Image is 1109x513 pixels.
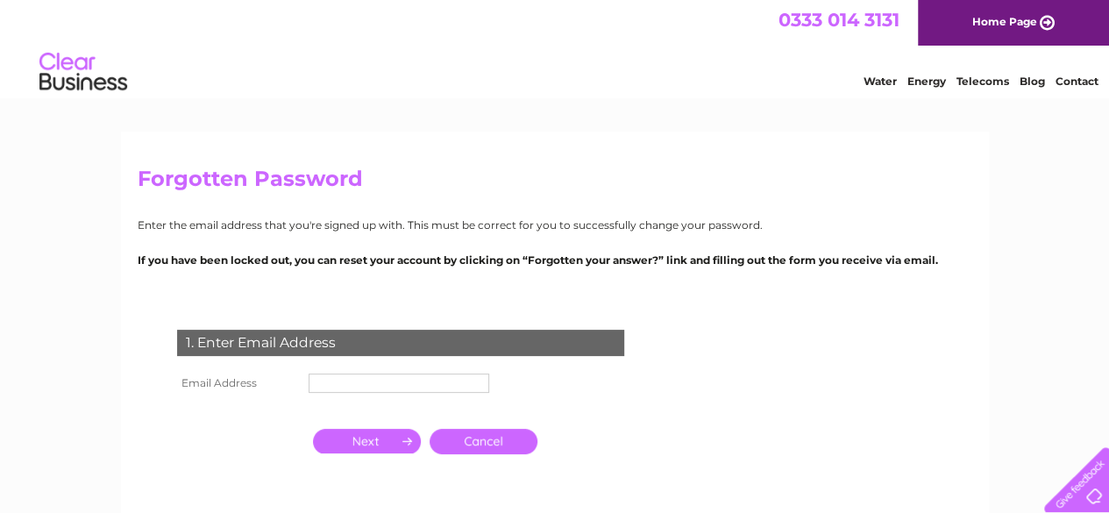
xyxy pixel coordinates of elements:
p: If you have been locked out, you can reset your account by clicking on “Forgotten your answer?” l... [138,252,972,268]
a: Cancel [430,429,537,454]
a: 0333 014 3131 [778,9,899,31]
div: 1. Enter Email Address [177,330,624,356]
h2: Forgotten Password [138,167,972,200]
a: Contact [1056,75,1098,88]
div: Clear Business is a trading name of Verastar Limited (registered in [GEOGRAPHIC_DATA] No. 3667643... [141,10,970,85]
a: Water [864,75,897,88]
p: Enter the email address that you're signed up with. This must be correct for you to successfully ... [138,217,972,233]
a: Blog [1020,75,1045,88]
th: Email Address [173,369,304,397]
img: logo.png [39,46,128,99]
a: Telecoms [956,75,1009,88]
a: Energy [907,75,946,88]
